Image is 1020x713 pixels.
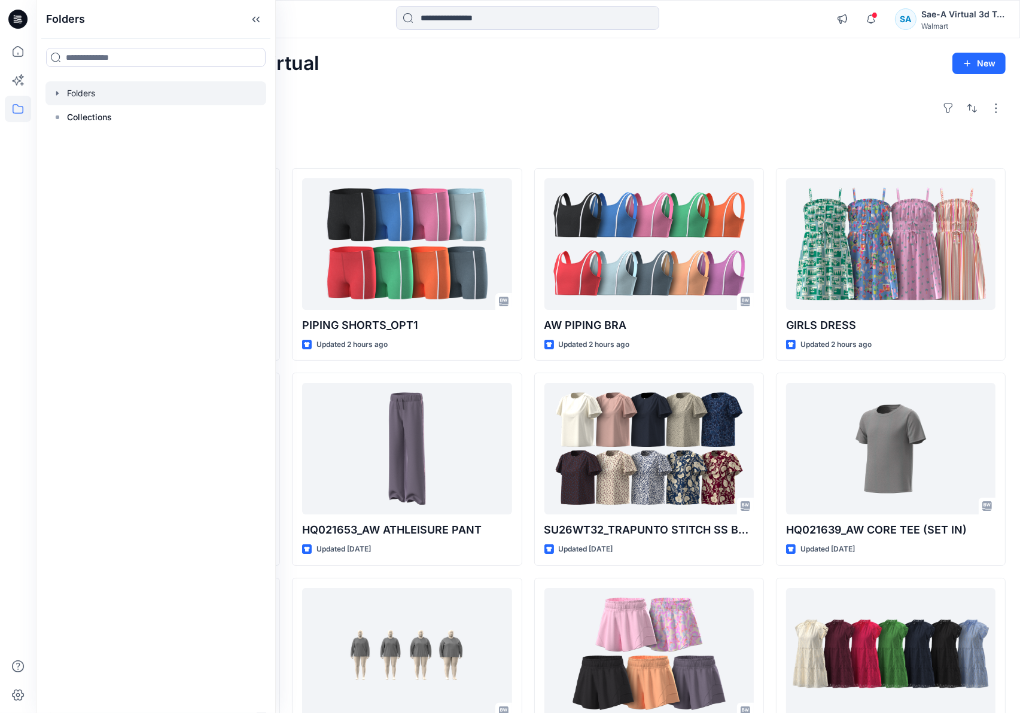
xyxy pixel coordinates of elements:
[921,7,1005,22] div: Sae-A Virtual 3d Team
[302,383,511,514] a: HQ021653_AW ATHLEISURE PANT
[316,339,388,351] p: Updated 2 hours ago
[800,339,872,351] p: Updated 2 hours ago
[67,110,112,124] p: Collections
[302,178,511,310] a: PIPING SHORTS_OPT1
[921,22,1005,31] div: Walmart
[786,178,995,310] a: GIRLS DRESS
[544,522,754,538] p: SU26WT32_TRAPUNTO STITCH SS BLOUSE
[559,543,613,556] p: Updated [DATE]
[544,317,754,334] p: AW PIPING BRA
[786,383,995,514] a: HQ021639_AW CORE TEE (SET IN)
[544,383,754,514] a: SU26WT32_TRAPUNTO STITCH SS BLOUSE
[559,339,630,351] p: Updated 2 hours ago
[800,543,855,556] p: Updated [DATE]
[786,522,995,538] p: HQ021639_AW CORE TEE (SET IN)
[786,317,995,334] p: GIRLS DRESS
[316,543,371,556] p: Updated [DATE]
[544,178,754,310] a: AW PIPING BRA
[50,142,1006,156] h4: Styles
[302,317,511,334] p: PIPING SHORTS_OPT1
[302,522,511,538] p: HQ021653_AW ATHLEISURE PANT
[895,8,917,30] div: SA
[952,53,1006,74] button: New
